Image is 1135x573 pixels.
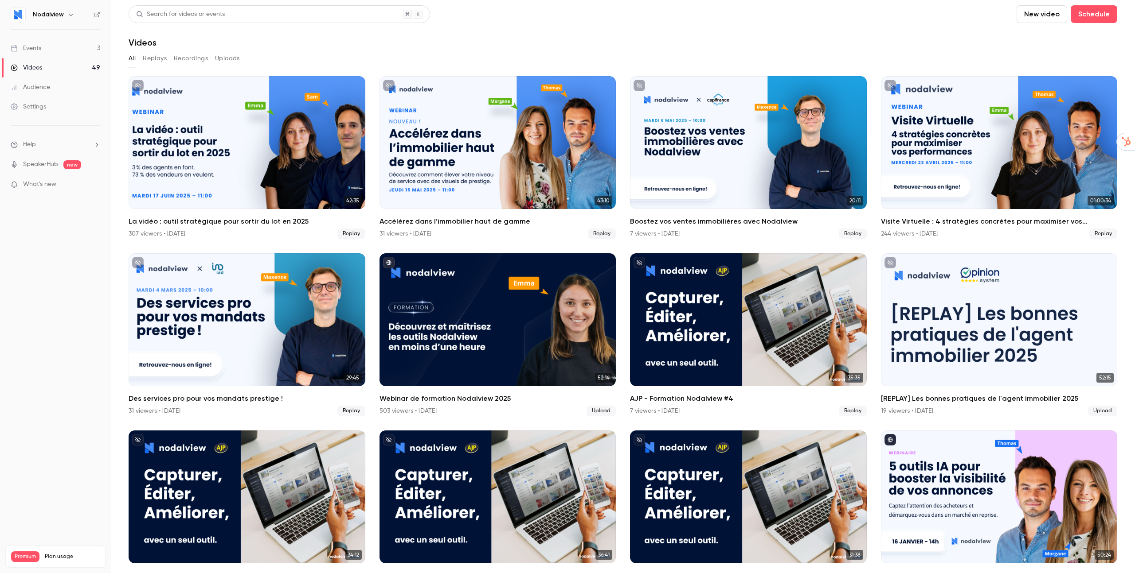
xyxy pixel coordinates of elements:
button: unpublished [132,434,144,445]
span: Replay [839,406,867,416]
button: Replays [143,51,167,66]
button: New video [1017,5,1067,23]
button: unpublished [885,257,896,268]
button: Uploads [215,51,240,66]
span: 35:35 [845,373,863,383]
button: unpublished [383,434,395,445]
span: 50:24 [1095,550,1114,560]
span: 20:11 [847,196,863,205]
span: Replay [337,406,365,416]
iframe: Noticeable Trigger [90,181,100,189]
span: What's new [23,180,56,189]
a: 29:45Des services pro pour vos mandats prestige !31 viewers • [DATE]Replay [129,253,365,416]
div: 7 viewers • [DATE] [630,407,680,415]
span: 34:12 [345,550,362,560]
h1: Videos [129,37,157,48]
span: 01:00:34 [1088,196,1114,205]
span: 31:38 [846,550,863,560]
a: 01:00:34Visite Virtuelle : 4 stratégies concrètes pour maximiser vos performances244 viewers • [D... [881,76,1118,239]
button: Schedule [1071,5,1117,23]
h6: Nodalview [33,10,64,19]
span: 42:35 [344,196,362,205]
a: 52:14Webinar de formation Nodalview 2025503 viewers • [DATE]Upload [380,253,616,416]
span: new [63,160,81,169]
div: Settings [11,102,46,111]
img: Nodalview [11,8,25,22]
li: AJP - Formation Nodalview #4 [630,253,867,416]
span: 52:15 [1096,373,1114,383]
div: Events [11,44,41,53]
button: unpublished [634,434,645,445]
button: unpublished [885,80,896,91]
div: 31 viewers • [DATE] [380,229,431,238]
li: Accélérez dans l’immobilier haut de gamme [380,76,616,239]
div: Videos [11,63,42,72]
h2: Accélérez dans l’immobilier haut de gamme [380,216,616,227]
button: unpublished [132,80,144,91]
span: Help [23,140,36,149]
span: Replay [588,228,616,239]
h2: La vidéo : outil stratégique pour sortir du lot en 2025 [129,216,365,227]
span: 29:45 [344,373,362,383]
a: 43:10Accélérez dans l’immobilier haut de gamme31 viewers • [DATE]Replay [380,76,616,239]
a: 52:15[REPLAY] Les bonnes pratiques de l'agent immobilier 202519 viewers • [DATE]Upload [881,253,1118,416]
div: 19 viewers • [DATE] [881,407,933,415]
h2: Webinar de formation Nodalview 2025 [380,393,616,404]
span: Replay [1089,228,1117,239]
span: Plan usage [45,553,100,560]
span: Upload [587,406,616,416]
button: All [129,51,136,66]
div: Audience [11,83,50,92]
button: published [885,434,896,445]
h2: Visite Virtuelle : 4 stratégies concrètes pour maximiser vos performances [881,216,1118,227]
button: unpublished [634,80,645,91]
section: Videos [129,5,1117,568]
li: Des services pro pour vos mandats prestige ! [129,253,365,416]
div: 307 viewers • [DATE] [129,229,185,238]
a: 42:35La vidéo : outil stratégique pour sortir du lot en 2025307 viewers • [DATE]Replay [129,76,365,239]
h2: Des services pro pour vos mandats prestige ! [129,393,365,404]
a: 35:35AJP - Formation Nodalview #47 viewers • [DATE]Replay [630,253,867,416]
h2: AJP - Formation Nodalview #4 [630,393,867,404]
button: unpublished [132,257,144,268]
a: SpeakerHub [23,160,58,169]
button: unpublished [383,80,395,91]
a: 20:11Boostez vos ventes immobilières avec Nodalview7 viewers • [DATE]Replay [630,76,867,239]
li: La vidéo : outil stratégique pour sortir du lot en 2025 [129,76,365,239]
li: Visite Virtuelle : 4 stratégies concrètes pour maximiser vos performances [881,76,1118,239]
span: 36:41 [595,550,612,560]
button: published [383,257,395,268]
span: Premium [11,551,39,562]
span: Replay [337,228,365,239]
span: Upload [1088,406,1117,416]
span: Replay [839,228,867,239]
button: Recordings [174,51,208,66]
span: 43:10 [595,196,612,205]
li: Boostez vos ventes immobilières avec Nodalview [630,76,867,239]
button: unpublished [634,257,645,268]
div: Search for videos or events [136,10,225,19]
div: 31 viewers • [DATE] [129,407,180,415]
span: 52:14 [595,373,612,383]
div: 7 viewers • [DATE] [630,229,680,238]
h2: Boostez vos ventes immobilières avec Nodalview [630,216,867,227]
li: help-dropdown-opener [11,140,100,149]
li: Webinar de formation Nodalview 2025 [380,253,616,416]
li: [REPLAY] Les bonnes pratiques de l'agent immobilier 2025 [881,253,1118,416]
div: 244 viewers • [DATE] [881,229,938,238]
div: 503 viewers • [DATE] [380,407,437,415]
h2: [REPLAY] Les bonnes pratiques de l'agent immobilier 2025 [881,393,1118,404]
